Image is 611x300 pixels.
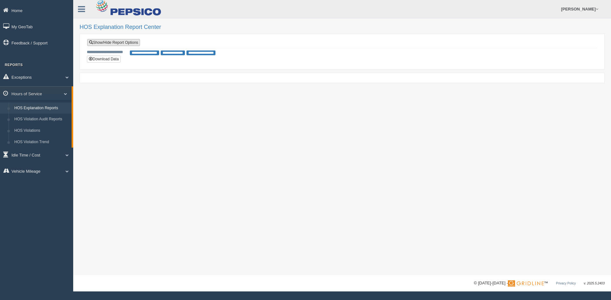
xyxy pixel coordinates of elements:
[584,282,605,285] span: v. 2025.5.2403
[11,137,72,148] a: HOS Violation Trend
[87,39,140,46] a: Show/Hide Report Options
[474,280,605,287] div: © [DATE]-[DATE] - ™
[80,24,605,30] h2: HOS Explanation Report Center
[87,56,121,63] button: Download Data
[11,125,72,137] a: HOS Violations
[11,103,72,114] a: HOS Explanation Reports
[11,114,72,125] a: HOS Violation Audit Reports
[508,280,544,287] img: Gridline
[556,282,576,285] a: Privacy Policy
